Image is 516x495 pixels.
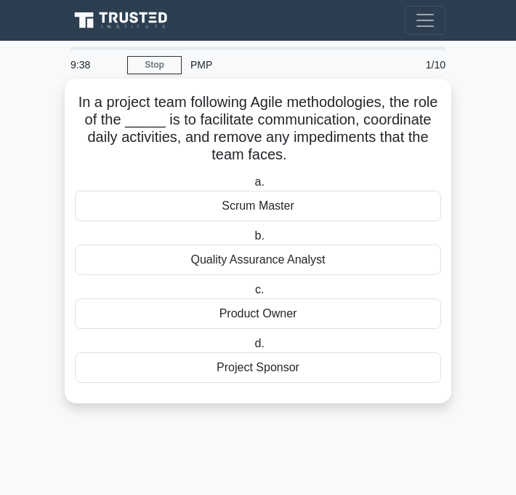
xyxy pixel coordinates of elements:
div: Project Sponsor [75,352,441,383]
span: c. [255,283,264,296]
div: 1/10 [389,50,454,79]
div: 9:38 [62,50,127,79]
span: b. [255,229,265,242]
span: d. [255,337,265,349]
div: Quality Assurance Analyst [75,245,441,275]
div: PMP [182,50,389,79]
div: Scrum Master [75,191,441,221]
h5: In a project team following Agile methodologies, the role of the _____ is to facilitate communica... [73,93,443,165]
div: Product Owner [75,298,441,329]
a: Stop [127,56,182,74]
button: Toggle navigation [405,6,446,35]
span: a. [255,175,265,188]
